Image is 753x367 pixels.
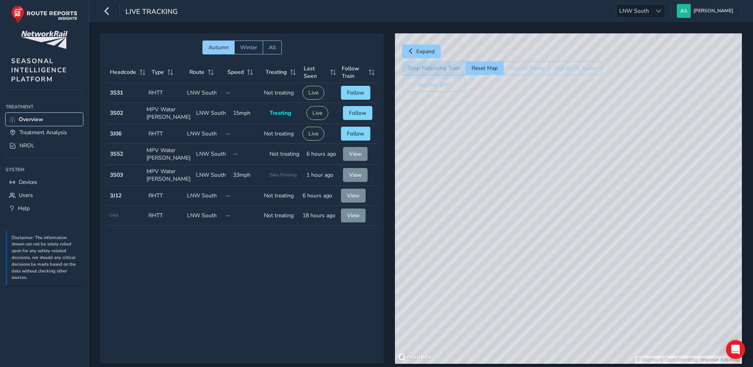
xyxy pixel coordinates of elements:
[466,61,503,75] button: Reset Map
[146,124,184,144] td: RHTT
[19,191,33,199] span: Users
[677,4,691,18] img: diamond-layout
[341,209,366,222] button: View
[208,44,229,51] span: Autumn
[193,165,230,186] td: LNW South
[343,168,368,182] button: View
[18,205,30,212] span: Help
[304,65,327,80] span: Last Seen
[269,44,276,51] span: All
[110,130,121,137] strong: 3J06
[677,4,736,18] button: [PERSON_NAME]
[125,7,178,18] span: Live Tracking
[6,202,83,215] a: Help
[6,189,83,202] a: Users
[223,186,261,206] td: --
[349,109,366,117] span: Follow
[110,150,123,158] strong: 3S52
[306,106,328,120] button: Live
[230,144,267,165] td: --
[342,65,366,80] span: Follow Train
[184,186,223,206] td: LNW South
[347,212,360,219] span: View
[266,68,287,76] span: Treating
[189,68,204,76] span: Route
[263,41,282,54] button: All
[6,139,83,152] a: NROL
[110,89,123,97] strong: 3S31
[416,48,435,55] span: Expand
[202,41,234,54] button: Autumn
[261,186,300,206] td: Not treating
[402,44,441,58] button: Expand
[347,130,364,137] span: Follow
[726,340,745,359] div: Open Intercom Messenger
[261,124,300,144] td: Not treating
[270,172,297,178] span: Data Pending
[144,165,193,186] td: MPV Water [PERSON_NAME]
[402,78,466,92] button: Weather (off)
[304,144,341,165] td: 6 hours ago
[110,109,123,117] strong: 3S02
[261,83,300,103] td: Not treating
[223,124,261,144] td: --
[184,206,223,226] td: LNW South
[110,192,121,199] strong: 3J12
[184,83,223,103] td: LNW South
[349,171,362,179] span: View
[503,61,549,75] button: Cluster Trains
[110,212,118,218] span: 044
[341,189,366,203] button: View
[347,89,364,97] span: Follow
[347,192,360,199] span: View
[21,31,67,49] img: customer logo
[11,56,67,84] span: SEASONAL INTELLIGENCE PLATFORM
[19,178,37,186] span: Devices
[302,86,324,100] button: Live
[6,164,83,176] div: System
[144,103,193,124] td: MPV Water [PERSON_NAME]
[19,116,43,123] span: Overview
[227,68,244,76] span: Speed
[349,150,362,158] span: View
[304,165,341,186] td: 1 hour ago
[267,144,304,165] td: Not treating
[300,186,338,206] td: 6 hours ago
[146,206,184,226] td: RHTT
[6,101,83,113] div: Treatment
[223,206,261,226] td: --
[146,186,184,206] td: RHTT
[223,83,261,103] td: --
[261,206,300,226] td: Not treating
[193,103,230,124] td: LNW South
[6,113,83,126] a: Overview
[12,235,79,282] p: Disclaimer: The information shown can not be solely relied upon for any safety-related decisions,...
[184,124,223,144] td: LNW South
[300,206,338,226] td: 18 hours ago
[11,6,77,23] img: rr logo
[230,103,267,124] td: 15mph
[693,4,733,18] span: [PERSON_NAME]
[144,144,193,165] td: MPV Water [PERSON_NAME]
[230,165,267,186] td: 33mph
[6,176,83,189] a: Devices
[343,147,368,161] button: View
[341,127,370,141] button: Follow
[616,4,652,17] span: LNW South
[6,126,83,139] a: Treatment Analysis
[341,86,370,100] button: Follow
[270,109,291,117] span: Treating
[110,171,123,179] strong: 3S03
[343,106,372,120] button: Follow
[146,83,184,103] td: RHTT
[240,44,257,51] span: Winter
[19,142,35,149] span: NROL
[110,68,136,76] span: Headcode
[302,127,324,141] button: Live
[234,41,263,54] button: Winter
[19,129,67,136] span: Treatment Analysis
[193,144,230,165] td: LNW South
[152,68,164,76] span: Type
[549,61,602,75] button: See all UK trains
